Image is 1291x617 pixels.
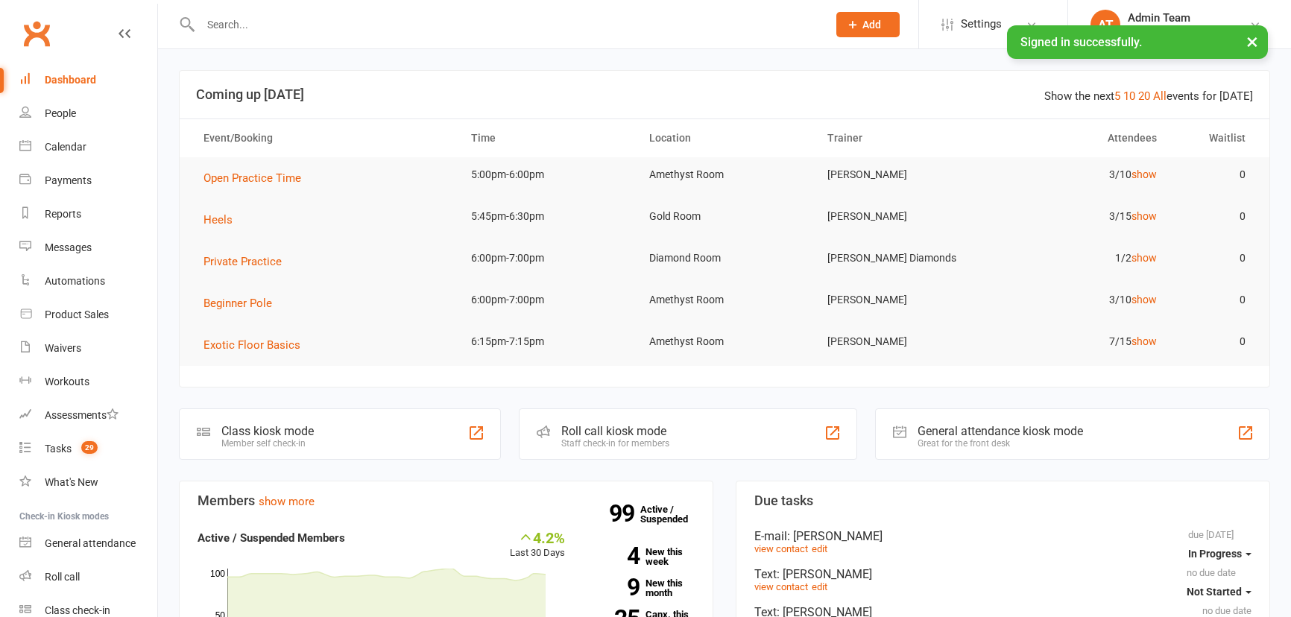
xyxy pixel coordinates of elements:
div: Show the next events for [DATE] [1044,87,1253,105]
td: 3/10 [992,157,1170,192]
span: Heels [203,213,233,227]
div: Roll call [45,571,80,583]
th: Time [458,119,636,157]
span: In Progress [1188,548,1242,560]
td: 6:00pm-7:00pm [458,241,636,276]
strong: 4 [587,545,640,567]
span: : [PERSON_NAME] [777,567,872,581]
th: Waitlist [1170,119,1260,157]
a: 5 [1114,89,1120,103]
a: Waivers [19,332,157,365]
td: 6:15pm-7:15pm [458,324,636,359]
a: Reports [19,197,157,231]
a: view contact [754,543,808,554]
td: 0 [1170,282,1260,317]
td: 1/2 [992,241,1170,276]
button: Beginner Pole [203,294,282,312]
span: : [PERSON_NAME] [787,529,883,543]
button: Not Started [1187,578,1251,605]
a: What's New [19,466,157,499]
span: Settings [961,7,1002,41]
div: General attendance [45,537,136,549]
a: show [1131,252,1157,264]
a: edit [812,543,827,554]
div: Diamond Dance [1128,25,1201,38]
a: 9New this month [587,578,695,598]
div: Class check-in [45,604,110,616]
span: Open Practice Time [203,171,301,185]
td: 3/15 [992,199,1170,234]
a: Messages [19,231,157,265]
button: Heels [203,211,243,229]
a: edit [812,581,827,592]
a: 4New this week [587,547,695,566]
a: show [1131,168,1157,180]
th: Event/Booking [190,119,458,157]
button: Add [836,12,900,37]
a: All [1153,89,1167,103]
td: 5:00pm-6:00pm [458,157,636,192]
div: Messages [45,241,92,253]
td: [PERSON_NAME] Diamonds [814,241,992,276]
td: 3/10 [992,282,1170,317]
a: 10 [1123,89,1135,103]
h3: Coming up [DATE] [196,87,1253,102]
a: Roll call [19,560,157,594]
strong: 99 [609,502,640,525]
td: 0 [1170,157,1260,192]
strong: Active / Suspended Members [198,531,345,545]
strong: 9 [587,576,640,598]
div: What's New [45,476,98,488]
th: Attendees [992,119,1170,157]
span: Exotic Floor Basics [203,338,300,352]
div: E-mail [754,529,1251,543]
a: Assessments [19,399,157,432]
a: 20 [1138,89,1150,103]
span: Private Practice [203,255,282,268]
a: view contact [754,581,808,592]
td: 0 [1170,324,1260,359]
a: Calendar [19,130,157,164]
a: Tasks 29 [19,432,157,466]
span: 29 [81,441,98,454]
a: Workouts [19,365,157,399]
td: Amethyst Room [636,282,814,317]
div: Tasks [45,443,72,455]
a: 99Active / Suspended [640,493,706,535]
td: 7/15 [992,324,1170,359]
a: show [1131,335,1157,347]
a: Payments [19,164,157,197]
button: Open Practice Time [203,169,312,187]
a: show [1131,210,1157,222]
a: Clubworx [18,15,55,52]
div: Payments [45,174,92,186]
td: 6:00pm-7:00pm [458,282,636,317]
a: Product Sales [19,298,157,332]
td: Diamond Room [636,241,814,276]
a: Automations [19,265,157,298]
th: Trainer [814,119,992,157]
div: Great for the front desk [918,438,1083,449]
button: In Progress [1188,540,1251,567]
td: 0 [1170,199,1260,234]
a: show [1131,294,1157,306]
div: Waivers [45,342,81,354]
th: Location [636,119,814,157]
div: Roll call kiosk mode [561,424,669,438]
td: Amethyst Room [636,157,814,192]
div: Calendar [45,141,86,153]
div: Text [754,567,1251,581]
div: Admin Team [1128,11,1201,25]
div: 4.2% [510,529,565,545]
span: Not Started [1187,586,1242,598]
td: 0 [1170,241,1260,276]
td: Gold Room [636,199,814,234]
button: Private Practice [203,253,292,270]
span: Signed in successfully. [1020,35,1142,49]
div: Assessments [45,409,119,421]
div: AT [1090,10,1120,39]
div: Dashboard [45,74,96,86]
h3: Members [198,493,695,508]
a: General attendance kiosk mode [19,527,157,560]
a: People [19,97,157,130]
